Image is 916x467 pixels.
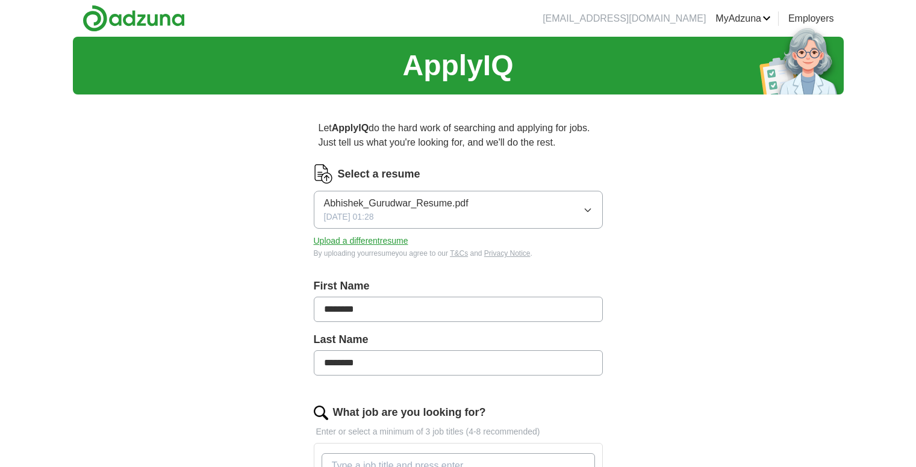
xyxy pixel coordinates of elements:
[715,11,771,26] a: MyAdzuna
[314,278,603,294] label: First Name
[450,249,468,258] a: T&Cs
[314,406,328,420] img: search.png
[788,11,834,26] a: Employers
[402,44,513,87] h1: ApplyIQ
[324,196,469,211] span: Abhishek_Gurudwar_Resume.pdf
[484,249,531,258] a: Privacy Notice
[333,404,486,421] label: What job are you looking for?
[314,235,408,247] button: Upload a differentresume
[314,332,603,348] label: Last Name
[314,191,603,229] button: Abhishek_Gurudwar_Resume.pdf[DATE] 01:28
[324,211,374,223] span: [DATE] 01:28
[83,5,185,32] img: Adzuna logo
[314,425,603,438] p: Enter or select a minimum of 3 job titles (4-8 recommended)
[314,164,333,184] img: CV Icon
[314,116,603,155] p: Let do the hard work of searching and applying for jobs. Just tell us what you're looking for, an...
[314,248,603,259] div: By uploading your resume you agree to our and .
[338,166,420,182] label: Select a resume
[332,123,369,133] strong: ApplyIQ
[543,11,706,26] li: [EMAIL_ADDRESS][DOMAIN_NAME]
